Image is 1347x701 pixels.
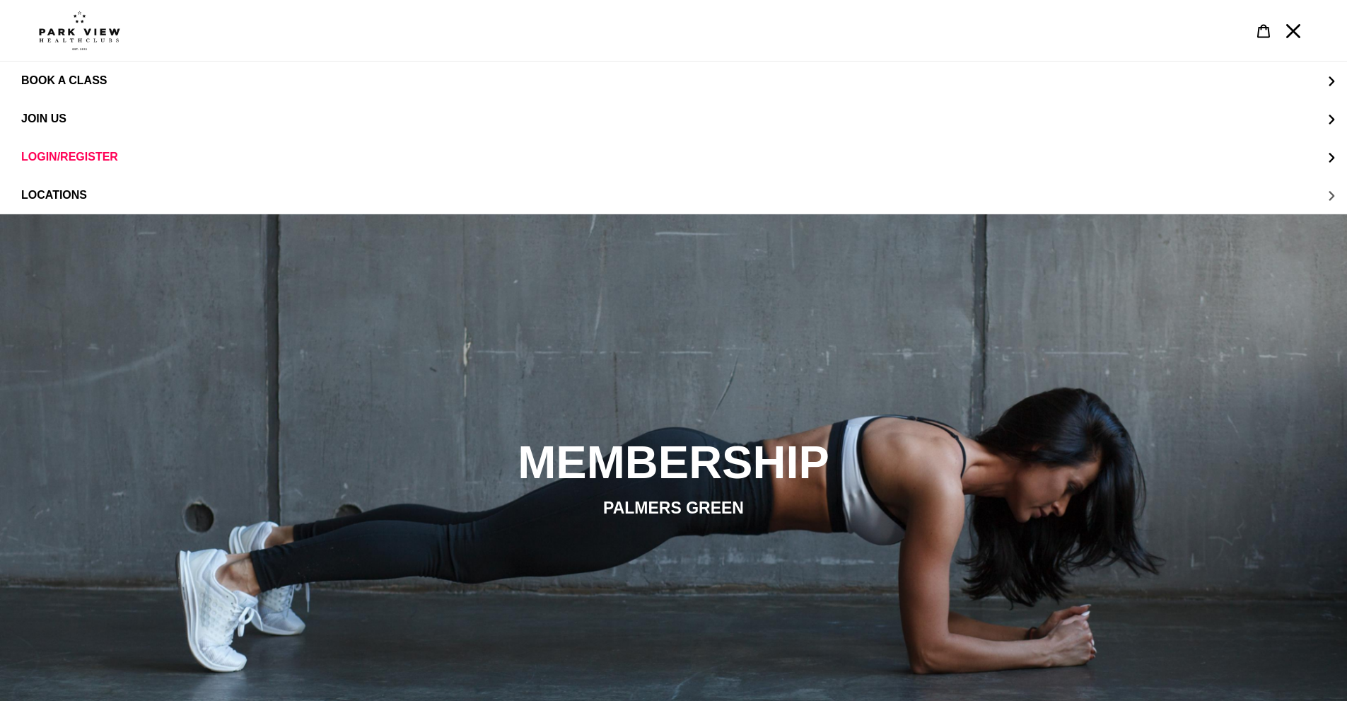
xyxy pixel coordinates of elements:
button: Menu [1278,16,1308,46]
img: Park view health clubs is a gym near you. [39,11,120,50]
h2: MEMBERSHIP [288,435,1059,490]
span: PALMERS GREEN [603,499,744,517]
span: JOIN US [21,112,66,124]
span: LOCATIONS [21,189,87,202]
span: LOGIN/REGISTER [21,151,118,163]
span: BOOK A CLASS [21,74,107,87]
